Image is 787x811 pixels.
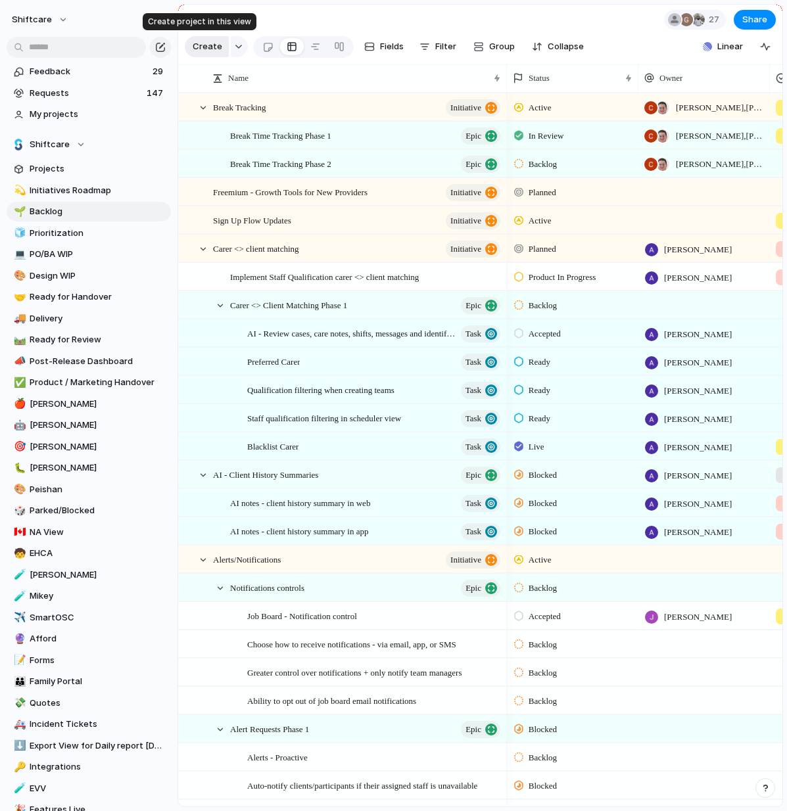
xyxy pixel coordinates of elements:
span: AI - Client History Summaries [213,467,318,482]
span: Blocked [529,779,557,793]
span: Auto-notify clients/participants if their assigned staff is unavailable [247,777,477,793]
a: 🧪EVV [7,779,171,799]
span: Initiatives Roadmap [30,184,166,197]
div: 🌱Backlog [7,202,171,221]
span: Create [193,40,222,53]
button: 🎨 [12,483,25,496]
button: initiative [446,184,500,201]
button: 🐛 [12,461,25,475]
div: 💻 [14,247,23,262]
span: Accepted [529,610,561,623]
div: 📣 [14,354,23,369]
span: Backlog [529,582,557,595]
button: 🚚 [12,312,25,325]
div: 🧪 [14,589,23,604]
div: 🎲 [14,503,23,519]
span: initiative [450,183,481,202]
button: 🧪 [12,568,25,582]
span: Quotes [30,697,166,710]
span: Epic [465,127,481,145]
button: 🍎 [12,398,25,411]
span: Preferred Carer [247,354,300,369]
span: Blacklist Carer [247,438,298,453]
span: Backlog [30,205,166,218]
span: NA View [30,526,166,539]
span: initiative [450,240,481,258]
div: 🇨🇦NA View [7,522,171,542]
div: 🐛 [14,461,23,476]
div: 💫Initiatives Roadmap [7,181,171,200]
div: ✈️ [14,610,23,625]
button: 🛤️ [12,333,25,346]
span: Task [465,325,481,343]
a: ✅Product / Marketing Handover [7,373,171,392]
div: 🚑 [14,717,23,732]
button: 🌱 [12,205,25,218]
div: 🤝 [14,290,23,305]
a: 🧪Mikey [7,586,171,606]
button: 💫 [12,184,25,197]
button: initiative [446,212,500,229]
a: Feedback29 [7,62,171,81]
a: Projects [7,159,171,179]
span: PO/BA WIP [30,248,166,261]
span: Integrations [30,760,166,774]
div: 🇨🇦 [14,524,23,540]
button: Filter [414,36,462,57]
span: Product / Marketing Handover [30,376,166,389]
button: 📣 [12,355,25,368]
a: Requests147 [7,83,171,103]
span: Backlog [529,299,557,312]
span: Share [742,13,767,26]
button: Shiftcare [7,135,171,154]
div: 🎨 [14,482,23,497]
span: Epic [465,466,481,484]
a: 🎨Peishan [7,480,171,499]
div: ✅ [14,375,23,390]
button: Task [461,382,500,399]
span: 29 [153,65,166,78]
span: [PERSON_NAME] [664,356,732,369]
span: Staff qualification filtering in scheduler view [247,410,401,425]
span: Prioritization [30,227,166,240]
span: Break Tracking [213,99,266,114]
div: 🤖[PERSON_NAME] [7,415,171,435]
div: 📣Post-Release Dashboard [7,352,171,371]
span: Ready [529,356,550,369]
button: 🇨🇦 [12,526,25,539]
div: 🛤️Ready for Review [7,330,171,350]
span: Alerts - Proactive [247,749,308,764]
span: Shiftcare [30,138,70,151]
a: 🧊Prioritization [7,223,171,243]
button: 🌱 [184,9,205,30]
a: 🧒EHCA [7,544,171,563]
span: [PERSON_NAME] [30,440,166,453]
div: 👪Family Portal [7,672,171,691]
span: AI - Review cases, care notes, shifts, messages and identify highlights risks against care plan g... [247,325,457,340]
button: 🚑 [12,718,25,731]
button: initiative [446,551,500,568]
div: 🧊 [14,225,23,241]
span: 147 [147,87,166,100]
a: 💸Quotes [7,693,171,713]
button: ✅ [12,376,25,389]
span: Backlog [529,666,557,680]
span: 27 [709,13,723,26]
button: 🎨 [12,269,25,283]
span: Freemium - Growth Tools for New Providers [213,184,368,199]
span: Design WIP [30,269,166,283]
span: Planned [529,243,556,256]
div: 💫 [14,183,23,198]
span: Backlog [529,695,557,708]
span: Epic [465,155,481,174]
span: Delivery [30,312,166,325]
span: Ready [529,384,550,397]
span: Export View for Daily report [DATE] [30,739,166,753]
a: 🎯[PERSON_NAME] [7,437,171,457]
span: [PERSON_NAME] [664,498,732,511]
span: Requests [30,87,143,100]
div: 🧒 [14,546,23,561]
button: 💸 [12,697,25,710]
span: shiftcare [12,13,52,26]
